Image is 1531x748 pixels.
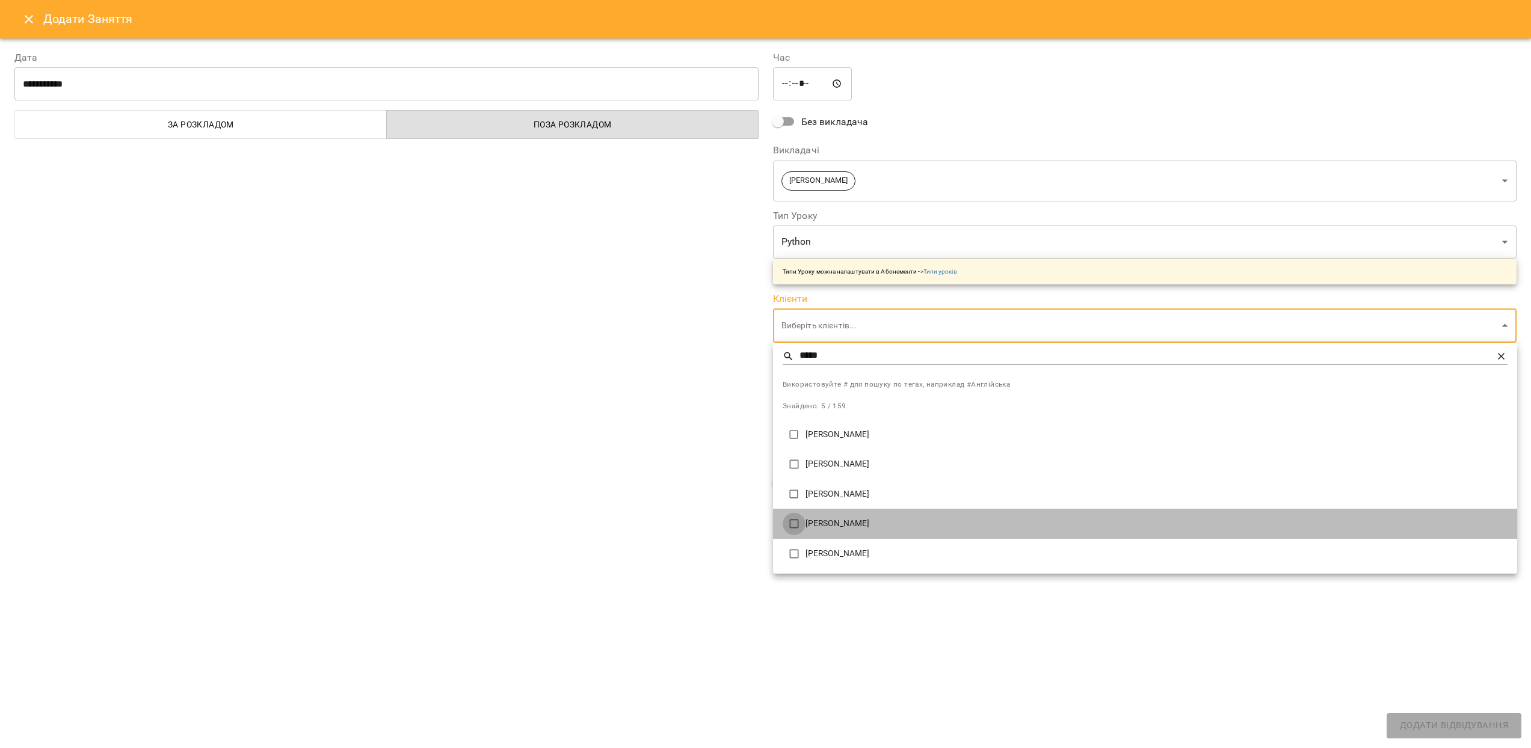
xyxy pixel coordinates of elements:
span: Знайдено: 5 / 159 [783,402,846,410]
p: [PERSON_NAME] [806,548,1508,560]
p: [PERSON_NAME] [806,429,1508,441]
span: Використовуйте # для пошуку по тегах, наприклад #Англійська [783,379,1508,391]
p: [PERSON_NAME] [806,488,1508,500]
p: [PERSON_NAME] [806,518,1508,530]
p: [PERSON_NAME] [806,458,1508,470]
